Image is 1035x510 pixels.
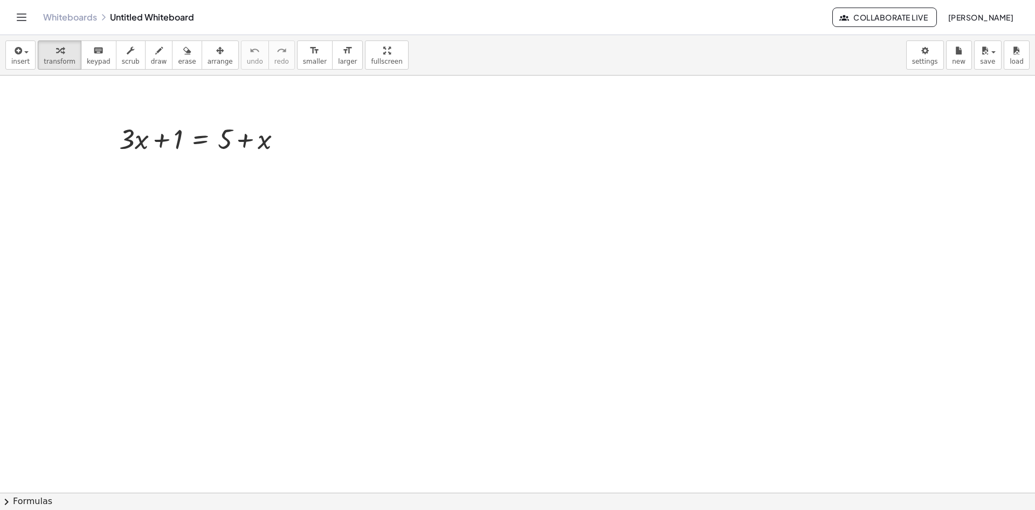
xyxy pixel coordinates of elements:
[116,40,146,70] button: scrub
[906,40,944,70] button: settings
[338,58,357,65] span: larger
[841,12,928,22] span: Collaborate Live
[939,8,1022,27] button: [PERSON_NAME]
[277,44,287,57] i: redo
[1010,58,1024,65] span: load
[332,40,363,70] button: format_sizelarger
[974,40,1002,70] button: save
[172,40,202,70] button: erase
[87,58,111,65] span: keypad
[38,40,81,70] button: transform
[303,58,327,65] span: smaller
[81,40,116,70] button: keyboardkeypad
[297,40,333,70] button: format_sizesmaller
[948,12,1013,22] span: [PERSON_NAME]
[122,58,140,65] span: scrub
[145,40,173,70] button: draw
[44,58,75,65] span: transform
[202,40,239,70] button: arrange
[5,40,36,70] button: insert
[93,44,103,57] i: keyboard
[912,58,938,65] span: settings
[178,58,196,65] span: erase
[241,40,269,70] button: undoundo
[268,40,295,70] button: redoredo
[309,44,320,57] i: format_size
[832,8,937,27] button: Collaborate Live
[952,58,965,65] span: new
[13,9,30,26] button: Toggle navigation
[11,58,30,65] span: insert
[1004,40,1030,70] button: load
[274,58,289,65] span: redo
[247,58,263,65] span: undo
[208,58,233,65] span: arrange
[365,40,408,70] button: fullscreen
[371,58,402,65] span: fullscreen
[43,12,97,23] a: Whiteboards
[151,58,167,65] span: draw
[980,58,995,65] span: save
[946,40,972,70] button: new
[250,44,260,57] i: undo
[342,44,353,57] i: format_size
